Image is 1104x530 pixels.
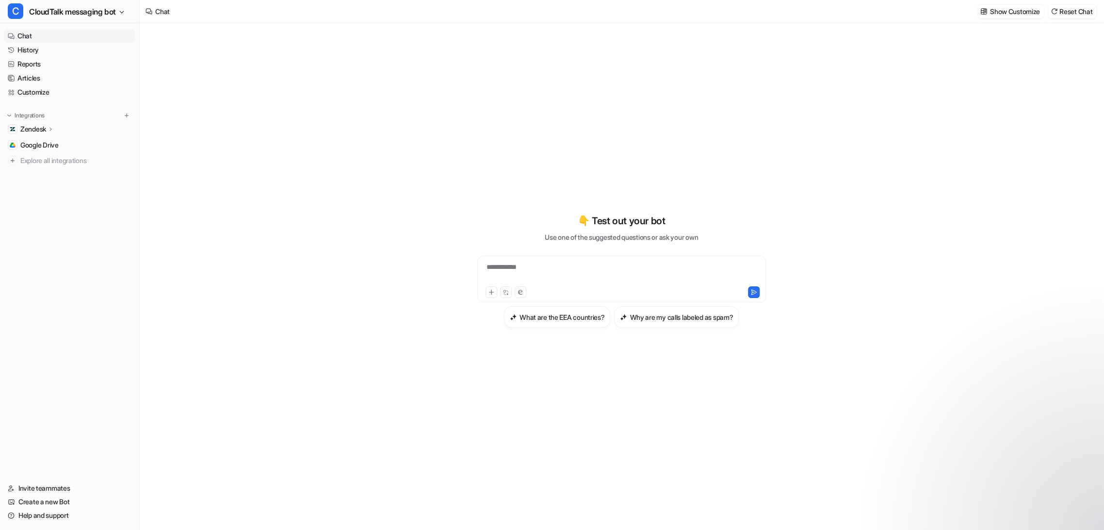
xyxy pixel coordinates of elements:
[4,111,48,120] button: Integrations
[910,457,1104,525] iframe: Intercom notifications message
[15,112,45,119] p: Integrations
[4,43,135,57] a: History
[614,306,739,328] button: Why are my calls labeled as spam?Why are my calls labeled as spam?
[4,138,135,152] a: Google DriveGoogle Drive
[990,6,1040,17] p: Show Customize
[29,5,116,18] span: CloudTalk messaging bot
[20,153,131,168] span: Explore all integrations
[578,214,665,228] p: 👇 Test out your bot
[10,142,16,148] img: Google Drive
[1051,8,1057,15] img: reset
[504,306,610,328] button: What are the EEA countries?What are the EEA countries?
[620,314,627,321] img: Why are my calls labeled as spam?
[20,140,59,150] span: Google Drive
[4,481,135,495] a: Invite teammates
[545,232,698,242] p: Use one of the suggested questions or ask your own
[6,112,13,119] img: expand menu
[4,154,135,167] a: Explore all integrations
[155,6,170,17] div: Chat
[1048,4,1096,18] button: Reset Chat
[4,57,135,71] a: Reports
[980,8,987,15] img: customize
[4,71,135,85] a: Articles
[8,156,17,166] img: explore all integrations
[123,112,130,119] img: menu_add.svg
[630,312,733,322] h3: Why are my calls labeled as spam?
[4,509,135,522] a: Help and support
[4,495,135,509] a: Create a new Bot
[510,314,517,321] img: What are the EEA countries?
[8,3,23,19] span: C
[20,124,46,134] p: Zendesk
[520,312,604,322] h3: What are the EEA countries?
[977,4,1044,18] button: Show Customize
[4,85,135,99] a: Customize
[10,126,16,132] img: Zendesk
[4,29,135,43] a: Chat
